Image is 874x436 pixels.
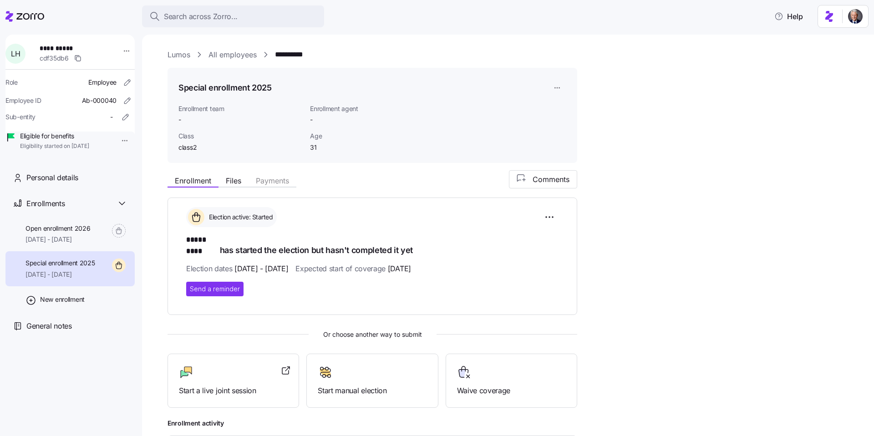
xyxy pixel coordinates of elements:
[178,143,303,152] span: class2
[186,263,288,274] span: Election dates
[5,112,36,122] span: Sub-entity
[25,270,95,279] span: [DATE] - [DATE]
[5,96,41,105] span: Employee ID
[142,5,324,27] button: Search across Zorro...
[26,172,78,183] span: Personal details
[164,11,238,22] span: Search across Zorro...
[310,132,401,141] span: Age
[20,142,89,150] span: Eligibility started on [DATE]
[178,104,303,113] span: Enrollment team
[767,7,810,25] button: Help
[256,177,289,184] span: Payments
[168,419,577,428] span: Enrollment activity
[295,263,411,274] span: Expected start of coverage
[40,54,69,63] span: cdf35db6
[533,174,569,185] span: Comments
[82,96,117,105] span: Ab-000040
[310,115,313,124] span: -
[234,263,288,274] span: [DATE] - [DATE]
[318,385,427,396] span: Start manual election
[40,295,85,304] span: New enrollment
[20,132,89,141] span: Eligible for benefits
[179,385,288,396] span: Start a live joint session
[388,263,411,274] span: [DATE]
[25,224,90,233] span: Open enrollment 2026
[208,49,257,61] a: All employees
[178,115,303,124] span: -
[26,198,65,209] span: Enrollments
[774,11,803,22] span: Help
[25,235,90,244] span: [DATE] - [DATE]
[226,177,241,184] span: Files
[186,234,559,256] h1: has started the election but hasn't completed it yet
[178,82,272,93] h1: Special enrollment 2025
[25,259,95,268] span: Special enrollment 2025
[110,112,113,122] span: -
[457,385,566,396] span: Waive coverage
[175,177,211,184] span: Enrollment
[206,213,273,222] span: Election active: Started
[168,330,577,340] span: Or choose another way to submit
[178,132,303,141] span: Class
[88,78,117,87] span: Employee
[310,104,401,113] span: Enrollment agent
[509,170,577,188] button: Comments
[186,282,244,296] button: Send a reminder
[5,78,18,87] span: Role
[310,143,401,152] span: 31
[168,49,190,61] a: Lumos
[26,320,72,332] span: General notes
[848,9,863,24] img: 1dcb4e5d-e04d-4770-96a8-8d8f6ece5bdc-1719926415027.jpeg
[190,284,240,294] span: Send a reminder
[11,50,20,57] span: L H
